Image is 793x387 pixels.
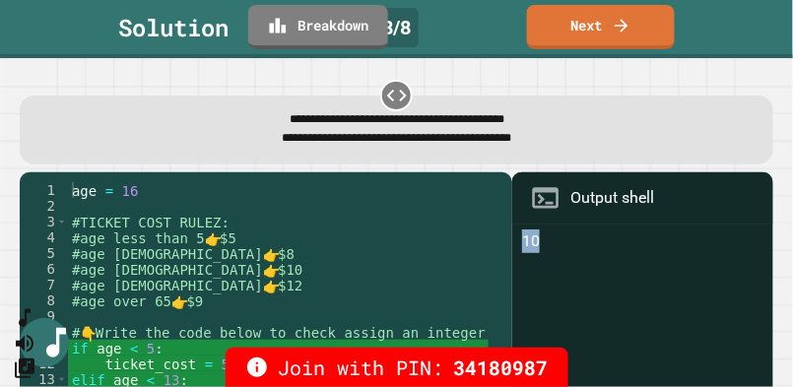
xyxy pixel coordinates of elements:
[20,308,68,324] div: 9
[56,214,67,229] span: Toggle code folding, row 3
[20,261,68,277] div: 6
[527,5,675,49] a: Next
[20,292,68,308] div: 8
[20,277,68,292] div: 7
[13,306,36,331] button: SpeedDial basic example
[571,186,655,210] div: Output shell
[20,214,68,229] div: 3
[13,355,36,380] button: Change Music
[20,245,68,261] div: 5
[226,348,568,387] div: Join with PIN:
[13,331,36,355] button: Mute music
[20,182,68,198] div: 1
[118,10,229,45] div: Solution
[374,8,419,47] div: 8 / 8
[248,5,388,49] a: Breakdown
[454,353,549,382] span: 34180987
[20,229,68,245] div: 4
[20,198,68,214] div: 2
